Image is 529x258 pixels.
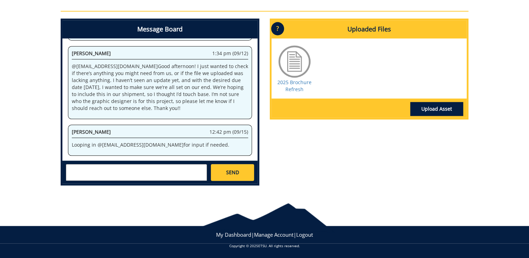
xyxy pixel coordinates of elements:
[72,141,248,148] p: Looping in @ [EMAIL_ADDRESS][DOMAIN_NAME] for input if needed.
[410,102,463,116] a: Upload Asset
[296,231,313,238] a: Logout
[66,164,207,181] textarea: messageToSend
[216,231,251,238] a: My Dashboard
[209,128,248,135] span: 12:42 pm (09/15)
[226,169,239,176] span: SEND
[254,231,293,238] a: Manage Account
[72,50,111,57] span: [PERSON_NAME]
[72,128,111,135] span: [PERSON_NAME]
[258,243,267,248] a: ETSU
[212,50,248,57] span: 1:34 pm (09/12)
[211,164,254,181] a: SEND
[271,22,284,35] p: ?
[277,79,312,93] a: 2025 Brochure Refresh
[62,20,258,38] h4: Message Board
[72,63,248,112] p: @ [EMAIL_ADDRESS][DOMAIN_NAME] Good afternoon! I just wanted to check if there’s anything you mig...
[271,20,467,38] h4: Uploaded Files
